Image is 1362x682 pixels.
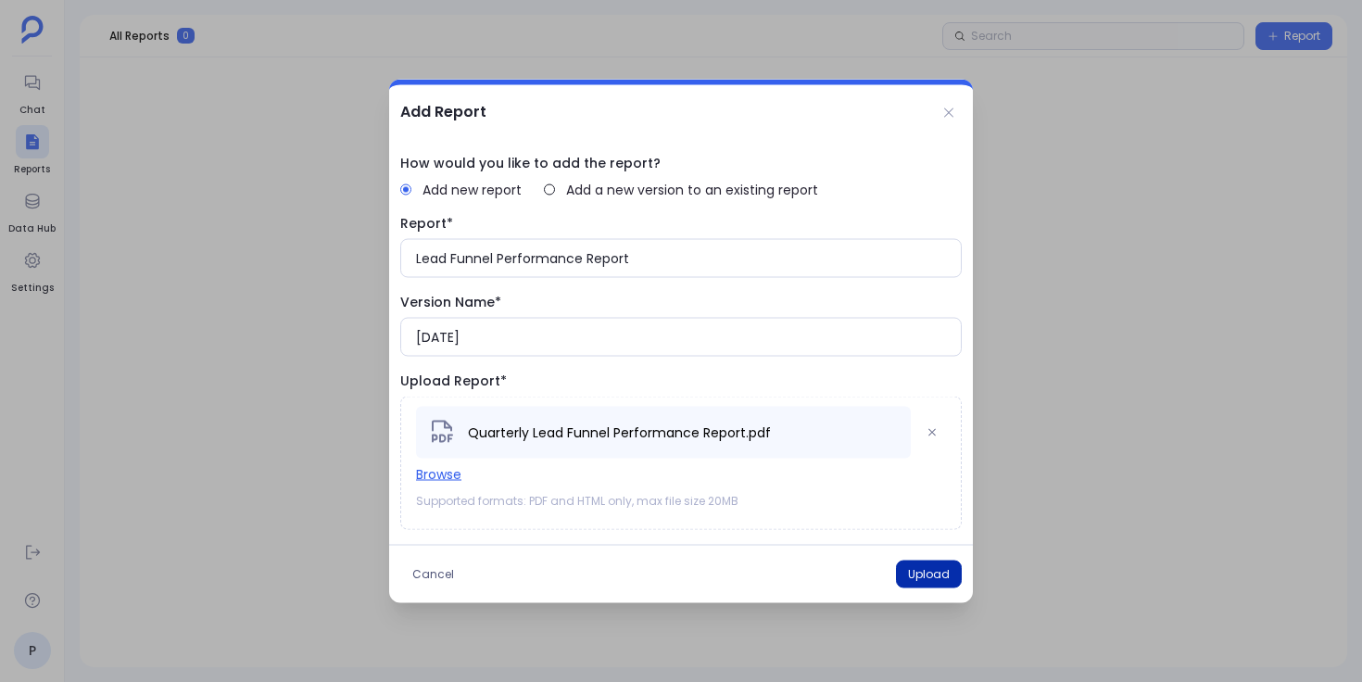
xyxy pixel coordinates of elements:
span: Supported formats: PDF and HTML only, max file size 20MB [416,494,946,509]
span: Version Name* [400,293,962,312]
button: Upload [896,561,962,588]
button: Browse [416,464,461,485]
h2: Add Report [400,100,486,124]
span: Upload Report* [400,372,962,391]
span: Add a new version to an existing report [566,181,818,199]
span: Report* [400,214,962,234]
button: Cancel [400,561,466,588]
span: How would you like to add the report? [400,154,962,173]
input: Enter version name [416,328,946,347]
input: Enter report name [416,249,946,268]
span: Quarterly Lead Funnel Performance Report.pdf [468,423,771,442]
span: Add new report [422,181,522,199]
